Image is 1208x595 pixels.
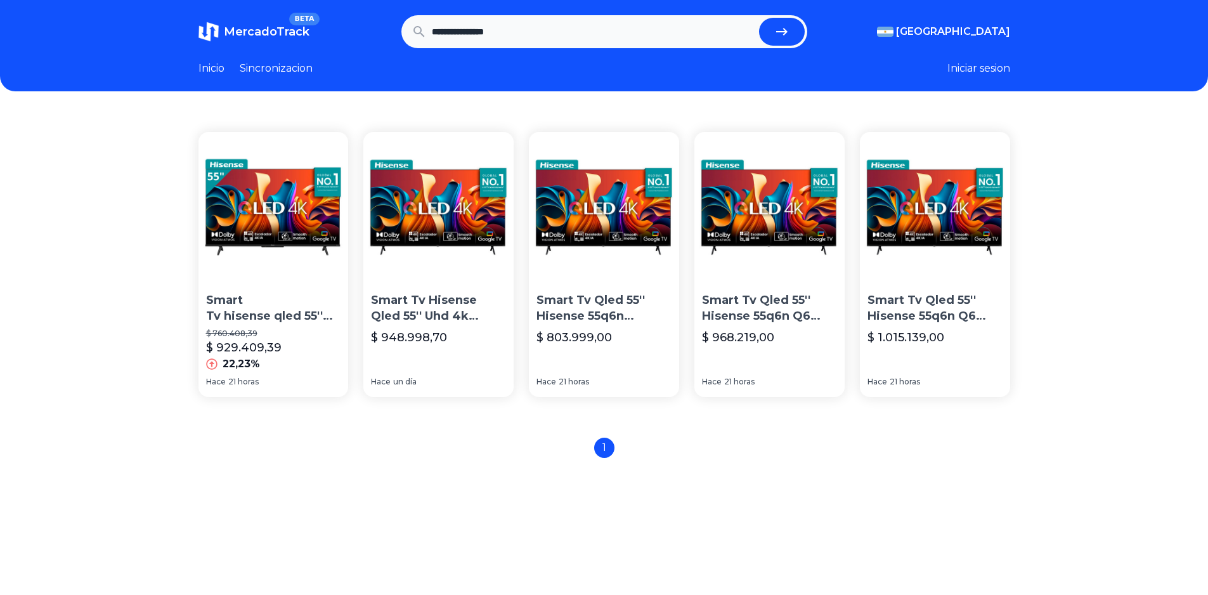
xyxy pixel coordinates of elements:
[724,377,755,387] span: 21 horas
[198,61,224,76] a: Inicio
[536,377,556,387] span: Hace
[206,292,341,324] p: Smart Tv hisense qled 55'' Uhd 4k Google Tv 55q6n
[877,24,1010,39] button: [GEOGRAPHIC_DATA]
[867,292,1003,324] p: Smart Tv Qled 55'' Hisense 55q6n Q6 Uhd 4k Ia Google Tv Cts
[529,132,679,397] a: Smart Tv Qled 55'' Hisense 55q6n Q6qled Uhd 4k Ia Google TvSmart Tv Qled 55'' Hisense 55q6n Q6qle...
[947,61,1010,76] button: Iniciar sesion
[702,292,837,324] p: Smart Tv Qled 55'' Hisense 55q6n Q6 Uhd 4k Ia Google Tv Cs
[363,132,514,397] a: Smart Tv Hisense Qled 55'' Uhd 4k Google Tv 55q6nSmart Tv Hisense Qled 55'' Uhd 4k Google Tv 55q6...
[896,24,1010,39] span: [GEOGRAPHIC_DATA]
[371,329,447,346] p: $ 948.998,70
[860,132,1010,282] img: Smart Tv Qled 55'' Hisense 55q6n Q6 Uhd 4k Ia Google Tv Cts
[694,132,845,282] img: Smart Tv Qled 55'' Hisense 55q6n Q6 Uhd 4k Ia Google Tv Cs
[393,377,417,387] span: un día
[536,329,612,346] p: $ 803.999,00
[224,25,309,39] span: MercadoTrack
[867,329,944,346] p: $ 1.015.139,00
[198,132,349,282] img: Smart Tv hisense qled 55'' Uhd 4k Google Tv 55q6n
[694,132,845,397] a: Smart Tv Qled 55'' Hisense 55q6n Q6 Uhd 4k Ia Google Tv CsSmart Tv Qled 55'' Hisense 55q6n Q6 Uhd...
[536,292,672,324] p: Smart Tv Qled 55'' Hisense 55q6n Q6qled Uhd 4k Ia Google Tv
[371,292,506,324] p: Smart Tv Hisense Qled 55'' Uhd 4k Google Tv 55q6n
[198,132,349,397] a: Smart Tv hisense qled 55'' Uhd 4k Google Tv 55q6nSmart Tv hisense qled 55'' Uhd 4k Google Tv 55q6...
[559,377,589,387] span: 21 horas
[371,377,391,387] span: Hace
[223,356,260,372] p: 22,23%
[702,377,722,387] span: Hace
[206,377,226,387] span: Hace
[529,132,679,282] img: Smart Tv Qled 55'' Hisense 55q6n Q6qled Uhd 4k Ia Google Tv
[702,329,774,346] p: $ 968.219,00
[198,22,309,42] a: MercadoTrackBETA
[860,132,1010,397] a: Smart Tv Qled 55'' Hisense 55q6n Q6 Uhd 4k Ia Google Tv CtsSmart Tv Qled 55'' Hisense 55q6n Q6 Uh...
[867,377,887,387] span: Hace
[240,61,313,76] a: Sincronizacion
[228,377,259,387] span: 21 horas
[206,329,341,339] p: $ 760.408,39
[877,27,893,37] img: Argentina
[198,22,219,42] img: MercadoTrack
[206,339,282,356] p: $ 929.409,39
[890,377,920,387] span: 21 horas
[363,132,514,282] img: Smart Tv Hisense Qled 55'' Uhd 4k Google Tv 55q6n
[289,13,319,25] span: BETA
